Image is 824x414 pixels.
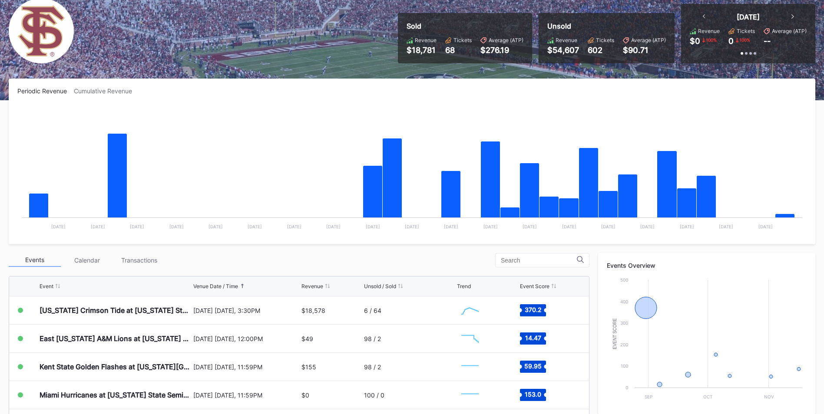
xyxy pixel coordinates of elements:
text: [DATE] [51,224,66,229]
div: Calendar [61,253,113,267]
text: [DATE] [169,224,184,229]
div: Average (ATP) [772,28,807,34]
div: $49 [301,335,313,342]
div: $0 [301,391,309,399]
svg: Chart title [457,328,483,349]
svg: Chart title [457,384,483,406]
div: Cumulative Revenue [74,87,139,95]
div: $90.71 [623,46,666,55]
text: [DATE] [483,224,498,229]
div: 602 [588,46,614,55]
text: [DATE] [326,224,341,229]
text: 0 [625,385,628,390]
text: [DATE] [523,224,537,229]
div: Tickets [453,37,472,43]
div: Periodic Revenue [17,87,74,95]
text: Event Score [612,318,617,349]
div: Unsold [547,22,666,30]
div: East [US_STATE] A&M Lions at [US_STATE] State Seminoles Football [40,334,191,343]
div: [DATE] [DATE], 12:00PM [193,335,299,342]
div: Events [9,253,61,267]
div: 100 % [705,36,718,43]
svg: Chart title [457,356,483,378]
text: [DATE] [562,224,576,229]
text: [DATE] [444,224,458,229]
div: Events Overview [607,262,807,269]
div: Revenue [415,37,437,43]
div: -- [764,36,771,46]
div: Sold [407,22,523,30]
div: 98 / 2 [364,335,381,342]
text: 100 [621,363,628,368]
div: Event Score [520,283,549,289]
text: [DATE] [758,224,773,229]
text: 300 [620,320,628,325]
div: 0 [728,36,734,46]
text: 400 [620,299,628,304]
text: 59.95 [524,362,542,370]
div: Event [40,283,53,289]
svg: Chart title [457,299,483,321]
text: Nov [764,394,774,399]
text: [DATE] [719,224,733,229]
div: Venue Date / Time [193,283,238,289]
text: Sep [645,394,652,399]
div: Revenue [698,28,720,34]
text: [DATE] [208,224,223,229]
text: [DATE] [405,224,419,229]
text: [DATE] [248,224,262,229]
div: [DATE] [737,13,760,21]
div: 100 % [738,36,751,43]
text: 200 [620,342,628,347]
text: [DATE] [91,224,105,229]
div: $276.19 [480,46,523,55]
div: [DATE] [DATE], 3:30PM [193,307,299,314]
svg: Chart title [607,276,807,406]
div: [DATE] [DATE], 11:59PM [193,363,299,371]
text: [DATE] [130,224,144,229]
div: $18,578 [301,307,325,314]
div: Revenue [556,37,577,43]
div: $155 [301,363,316,371]
div: 6 / 64 [364,307,381,314]
div: Trend [457,283,471,289]
text: Oct [703,394,712,399]
text: 370.2 [524,306,541,313]
text: 14.47 [525,334,541,342]
text: 500 [620,277,628,283]
text: [DATE] [601,224,616,229]
div: 100 / 0 [364,391,384,399]
div: [DATE] [DATE], 11:59PM [193,391,299,399]
div: Average (ATP) [631,37,666,43]
div: 98 / 2 [364,363,381,371]
div: Tickets [737,28,755,34]
div: [US_STATE] Crimson Tide at [US_STATE] State Seminoles Football [40,306,191,315]
text: [DATE] [366,224,380,229]
text: [DATE] [640,224,655,229]
div: Unsold / Sold [364,283,396,289]
div: Kent State Golden Flashes at [US_STATE][GEOGRAPHIC_DATA] Seminoles Football [40,362,191,371]
input: Search [501,257,577,264]
div: Miami Hurricanes at [US_STATE] State Seminoles Football [40,391,191,399]
div: Tickets [596,37,614,43]
div: $18,781 [407,46,437,55]
text: 153.0 [525,391,541,398]
div: $0 [690,36,700,46]
div: Average (ATP) [489,37,523,43]
div: Revenue [301,283,323,289]
text: [DATE] [287,224,301,229]
text: [DATE] [680,224,694,229]
div: $54,607 [547,46,579,55]
div: Transactions [113,253,165,267]
div: 68 [445,46,472,55]
svg: Chart title [17,105,807,236]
